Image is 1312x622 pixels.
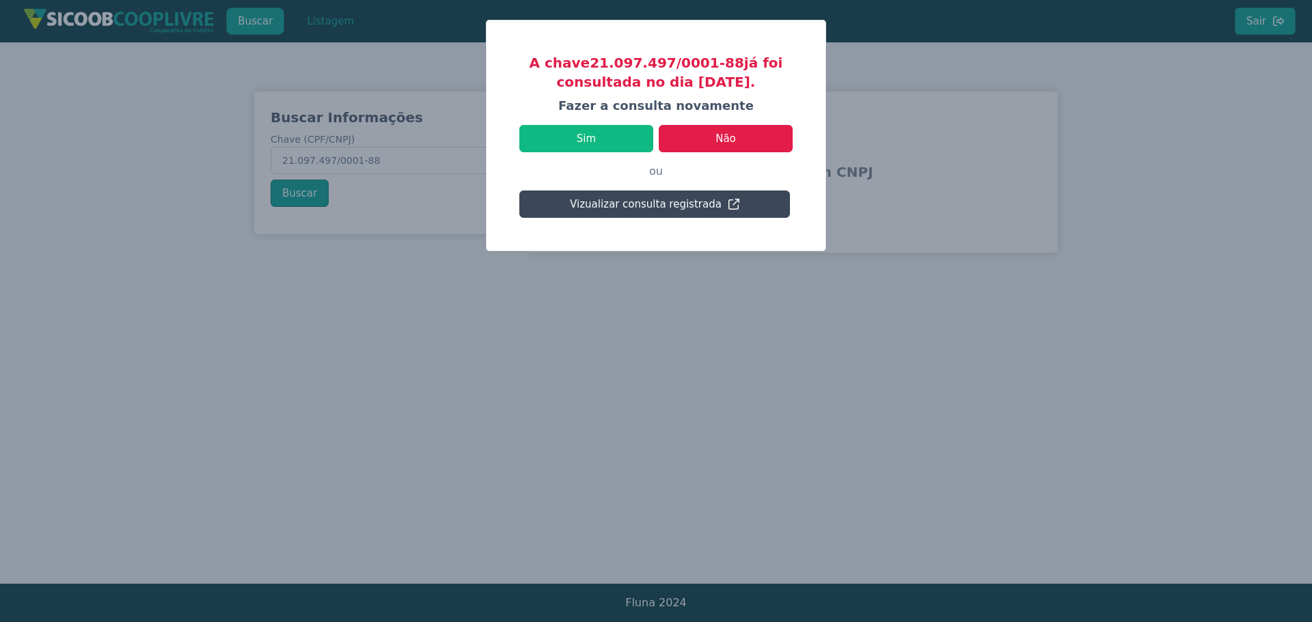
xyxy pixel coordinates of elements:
[519,152,793,190] p: ou
[519,97,793,114] h4: Fazer a consulta novamente
[659,125,793,152] button: Não
[519,190,790,218] button: Vizualizar consulta registrada
[519,53,793,91] h3: A chave 21.097.497/0001-88 já foi consultada no dia [DATE].
[519,125,653,152] button: Sim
